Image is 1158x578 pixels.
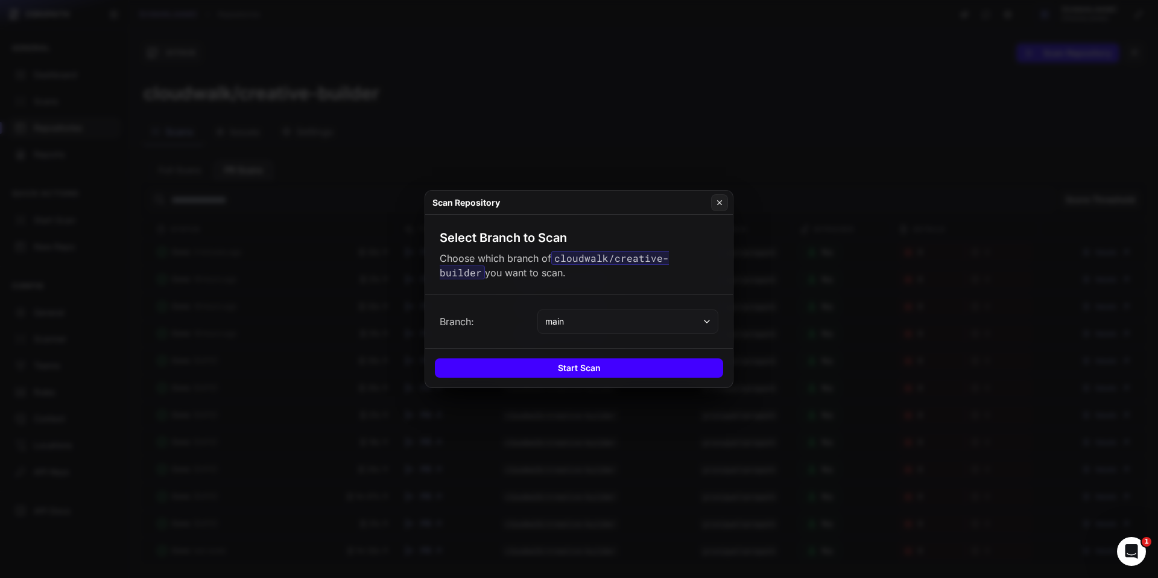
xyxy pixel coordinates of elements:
[440,229,567,246] h3: Select Branch to Scan
[440,251,718,280] p: Choose which branch of you want to scan.
[440,314,474,329] span: Branch:
[545,316,564,328] span: main
[1142,537,1151,547] span: 1
[537,310,718,334] button: main
[440,251,669,279] code: cloudwalk/creative-builder
[1117,537,1146,566] iframe: Intercom live chat
[432,197,500,209] h4: Scan Repository
[435,358,723,378] button: Start Scan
